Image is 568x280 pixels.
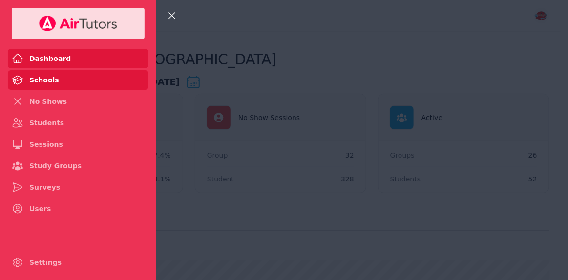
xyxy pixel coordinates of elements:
[8,92,148,111] a: No Shows
[8,113,148,133] a: Students
[8,253,148,272] a: Settings
[39,16,118,31] img: Your Company
[8,49,148,68] a: Dashboard
[8,156,148,176] a: Study Groups
[8,199,148,219] a: Users
[8,178,148,197] a: Surveys
[8,70,148,90] a: Schools
[8,135,148,154] a: Sessions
